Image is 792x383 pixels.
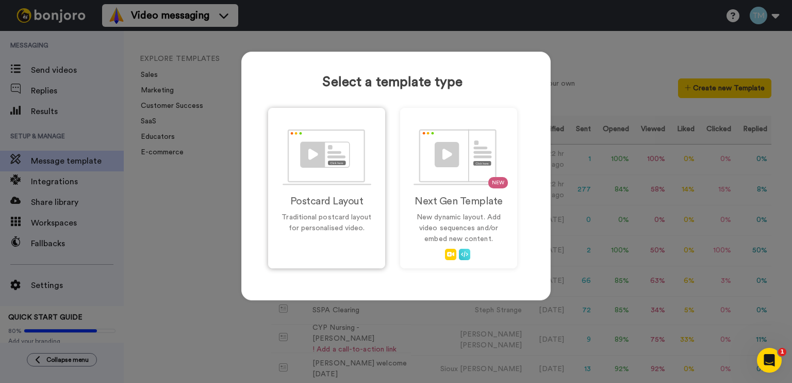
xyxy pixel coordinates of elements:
[445,249,456,260] img: AddVideo.svg
[400,108,517,268] a: NEWNext Gen TemplateNew dynamic layout. Add video sequences and/or embed new content.
[488,177,508,188] span: NEW
[414,129,504,185] img: NextGenLayout.svg
[411,196,506,207] h2: Next Gen Template
[279,212,374,234] p: Traditional postcard layout for personalised video.
[411,212,506,245] p: New dynamic layout. Add video sequences and/or embed new content.
[279,196,374,207] h2: Postcard Layout
[778,348,786,356] span: 1
[459,249,470,260] img: Embed.svg
[268,108,385,268] a: Postcard LayoutTraditional postcard layout for personalised video.
[268,75,517,90] h1: Select a template type
[757,348,782,373] iframe: Intercom live chat
[283,129,371,185] img: PostcardLayout.svg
